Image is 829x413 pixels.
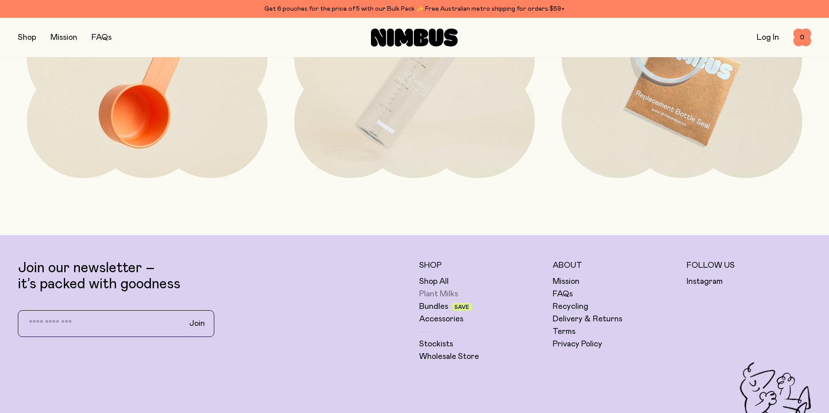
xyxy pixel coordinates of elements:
a: Shop All [419,276,449,287]
a: Bundles [419,301,448,312]
a: Accessories [419,314,463,324]
h5: About [553,260,678,271]
button: 0 [793,29,811,46]
a: Mission [50,34,77,42]
a: Terms [553,326,575,337]
a: Log In [757,34,779,42]
p: Join our newsletter – it’s packed with goodness [18,260,410,292]
button: Join [182,314,212,333]
span: Save [454,304,469,310]
a: Stockists [419,339,453,350]
a: FAQs [92,34,112,42]
a: FAQs [553,289,573,299]
div: Get 6 pouches for the price of 5 with our Bulk Pack ✨ Free Australian metro shipping for orders $59+ [18,4,811,14]
h5: Follow Us [687,260,812,271]
a: Instagram [687,276,723,287]
span: Join [189,318,205,329]
h5: Shop [419,260,544,271]
a: Recycling [553,301,588,312]
a: Plant Milks [419,289,458,299]
a: Mission [553,276,579,287]
a: Wholesale Store [419,351,479,362]
a: Delivery & Returns [553,314,622,324]
a: Privacy Policy [553,339,602,350]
